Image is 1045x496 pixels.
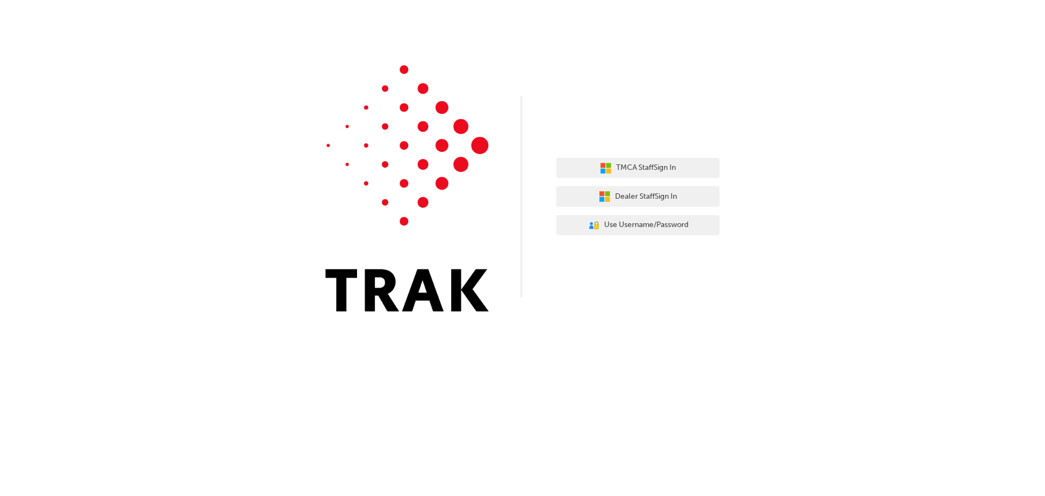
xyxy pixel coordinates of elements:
[604,219,689,231] span: Use Username/Password
[325,65,489,311] img: Trak
[556,186,720,207] button: Dealer StaffSign In
[616,162,676,174] span: TMCA Staff Sign In
[556,158,720,179] button: TMCA StaffSign In
[556,215,720,236] button: Use Username/Password
[615,191,677,203] span: Dealer Staff Sign In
